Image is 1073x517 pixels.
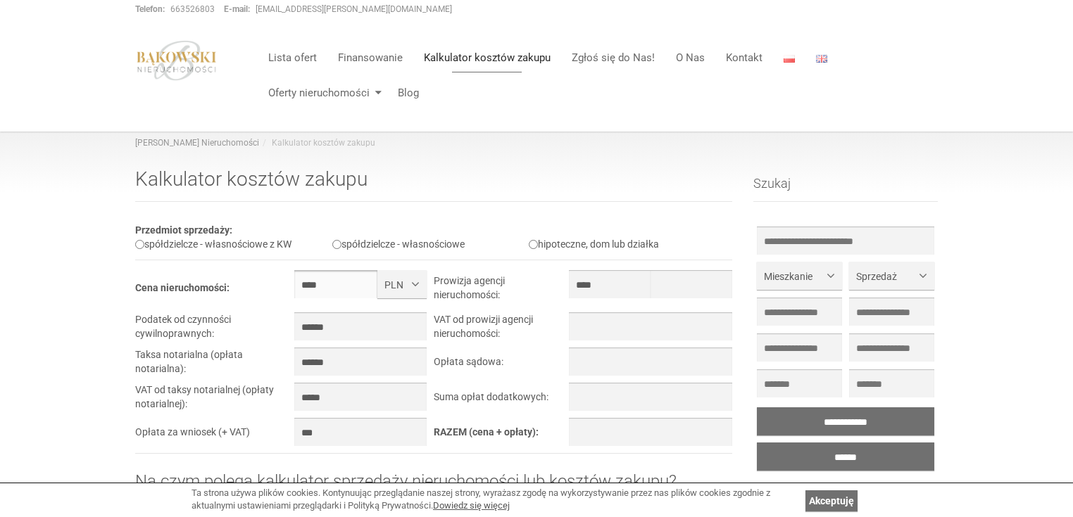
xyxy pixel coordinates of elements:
[387,79,419,107] a: Blog
[529,238,659,250] label: hipoteczne, dom lub działka
[135,312,294,347] td: Podatek od czynności cywilnoprawnych:
[413,44,561,72] a: Kalkulator kosztów zakupu
[135,418,294,453] td: Opłata za wniosek (+ VAT)
[764,269,824,283] span: Mieszkanie
[753,177,939,202] h3: Szukaj
[849,262,934,290] button: Sprzedaż
[384,278,409,292] span: PLN
[135,472,732,502] h2: Na czym polega kalkulator sprzedaży nieruchomości lub kosztów zakupu?
[816,55,827,63] img: English
[784,55,795,63] img: Polski
[224,4,250,14] strong: E-mail:
[434,312,569,347] td: VAT od prowizji agencji nieruchomości:
[434,270,569,312] td: Prowizja agencji nieruchomości:
[135,347,294,383] td: Taksa notarialna (opłata notarialna):
[259,137,375,149] li: Kalkulator kosztów zakupu
[256,4,452,14] a: [EMAIL_ADDRESS][PERSON_NAME][DOMAIN_NAME]
[327,44,413,72] a: Finansowanie
[170,4,215,14] a: 663526803
[135,238,291,250] label: spółdzielcze - własnościowe z KW
[757,262,842,290] button: Mieszkanie
[135,4,165,14] strong: Telefon:
[135,224,232,236] b: Przedmiot sprzedaży:
[135,169,732,202] h1: Kalkulator kosztów zakupu
[258,79,387,107] a: Oferty nieruchomości
[434,347,569,383] td: Opłata sądowa:
[135,383,294,418] td: VAT od taksy notarialnej (opłaty notarialnej):
[434,383,569,418] td: Suma opłat dodatkowych:
[529,240,538,249] input: hipoteczne, dom lub działka
[135,138,259,148] a: [PERSON_NAME] Nieruchomości
[258,44,327,72] a: Lista ofert
[135,282,230,293] b: Cena nieruchomości:
[561,44,665,72] a: Zgłoś się do Nas!
[332,240,341,249] input: spółdzielcze - własnościowe
[715,44,773,72] a: Kontakt
[332,238,465,250] label: spółdzielcze - własnościowe
[135,240,144,249] input: spółdzielcze - własnościowe z KW
[135,40,218,81] img: logo
[192,487,798,513] div: Ta strona używa plików cookies. Kontynuując przeglądanie naszej strony, wyrażasz zgodę na wykorzy...
[433,500,510,511] a: Dowiedz się więcej
[856,269,917,283] span: Sprzedaż
[805,490,858,511] a: Akceptuję
[434,426,539,438] b: RAZEM (cena + opłaty):
[377,270,427,298] button: PLN
[665,44,715,72] a: O Nas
